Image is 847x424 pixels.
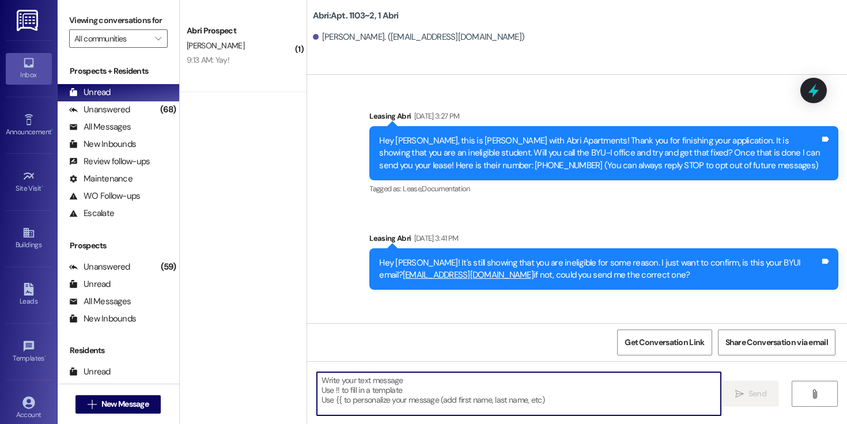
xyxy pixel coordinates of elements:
[379,257,820,282] div: Hey [PERSON_NAME]! It's still showing that you are ineligible for some reason. I just want to con...
[69,313,136,325] div: New Inbounds
[69,278,111,290] div: Unread
[158,258,179,276] div: (59)
[617,330,712,355] button: Get Conversation Link
[6,279,52,311] a: Leads
[810,389,819,399] i: 
[58,65,179,77] div: Prospects + Residents
[718,330,835,355] button: Share Conversation via email
[69,190,140,202] div: WO Follow-ups
[17,10,40,31] img: ResiDesk Logo
[313,31,525,43] div: [PERSON_NAME]. ([EMAIL_ADDRESS][DOMAIN_NAME])
[187,25,293,37] div: Abri Prospect
[411,110,460,122] div: [DATE] 3:27 PM
[155,34,161,43] i: 
[69,173,133,185] div: Maintenance
[58,240,179,252] div: Prospects
[411,232,459,244] div: [DATE] 3:41 PM
[101,398,149,410] span: New Message
[6,166,52,198] a: Site Visit •
[69,121,131,133] div: All Messages
[725,336,828,349] span: Share Conversation via email
[6,53,52,84] a: Inbox
[379,135,820,172] div: Hey [PERSON_NAME], this is [PERSON_NAME] with Abri Apartments! Thank you for finishing your appli...
[369,110,838,126] div: Leasing Abri
[723,381,779,407] button: Send
[51,126,53,134] span: •
[69,156,150,168] div: Review follow-ups
[69,207,114,219] div: Escalate
[69,296,131,308] div: All Messages
[6,336,52,368] a: Templates •
[74,29,149,48] input: All communities
[69,366,111,378] div: Unread
[69,383,130,395] div: Unanswered
[735,389,744,399] i: 
[44,353,46,361] span: •
[75,395,161,414] button: New Message
[369,180,838,197] div: Tagged as:
[69,104,130,116] div: Unanswered
[625,336,704,349] span: Get Conversation Link
[187,55,229,65] div: 9:13 AM: Yay!
[748,388,766,400] span: Send
[69,261,130,273] div: Unanswered
[403,269,534,281] a: [EMAIL_ADDRESS][DOMAIN_NAME]
[422,184,470,194] span: Documentation
[88,400,96,409] i: 
[69,12,168,29] label: Viewing conversations for
[163,380,179,398] div: (9)
[157,101,179,119] div: (68)
[6,223,52,254] a: Buildings
[403,184,422,194] span: Lease ,
[187,40,244,51] span: [PERSON_NAME]
[58,344,179,357] div: Residents
[369,232,838,248] div: Leasing Abri
[313,10,399,22] b: Abri: Apt. 1103~2, 1 Abri
[69,138,136,150] div: New Inbounds
[6,393,52,424] a: Account
[69,86,111,99] div: Unread
[41,183,43,191] span: •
